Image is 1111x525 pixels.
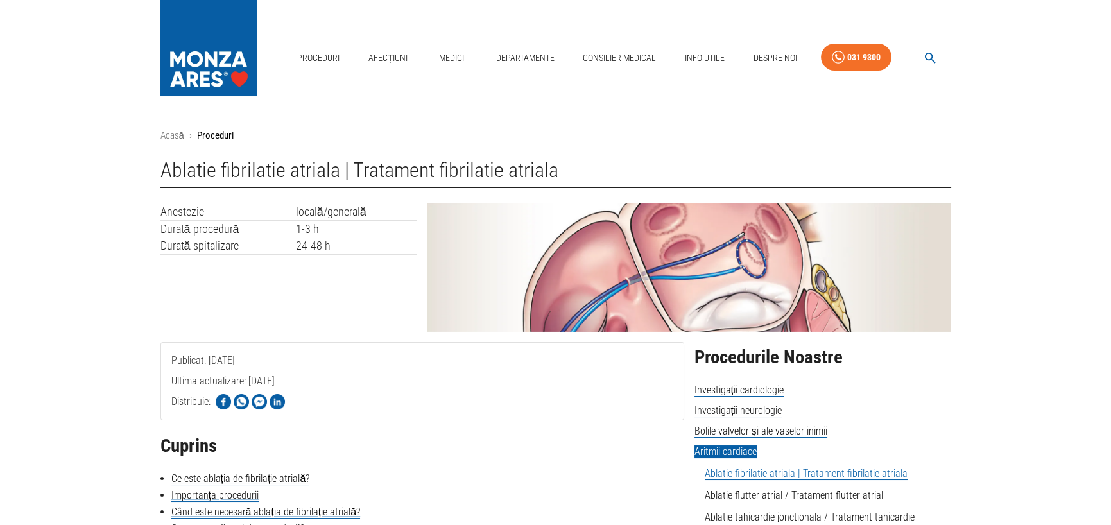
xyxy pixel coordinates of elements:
[431,45,472,71] a: Medici
[680,45,730,71] a: Info Utile
[171,489,259,502] a: Importanța procedurii
[694,425,827,438] span: Bolile valvelor și ale vaselor inimii
[847,49,881,65] div: 031 9300
[705,467,908,480] a: Ablatie fibrilatie atriala | Tratament fibrilatie atriala
[216,394,231,409] img: Share on Facebook
[160,159,951,188] h1: Ablatie fibrilatie atriala | Tratament fibrilatie atriala
[694,347,951,368] h2: Procedurile Noastre
[160,128,951,143] nav: breadcrumb
[234,394,249,409] img: Share on WhatsApp
[363,45,413,71] a: Afecțiuni
[578,45,661,71] a: Consilier Medical
[171,354,235,418] span: Publicat: [DATE]
[292,45,345,71] a: Proceduri
[694,404,782,417] span: Investigații neurologie
[427,203,951,332] img: Ablatie fibrilatie atriala | Tratament fibrilatie atriala | ARES
[197,128,234,143] p: Proceduri
[160,436,684,456] h2: Cuprins
[160,220,296,237] td: Durată procedură
[160,203,296,220] td: Anestezie
[171,394,211,409] p: Distribuie:
[821,44,891,71] a: 031 9300
[270,394,285,409] img: Share on LinkedIn
[296,203,417,220] td: locală/generală
[694,445,757,458] span: Aritmii cardiace
[748,45,802,71] a: Despre Noi
[160,130,184,141] a: Acasă
[189,128,192,143] li: ›
[296,220,417,237] td: 1-3 h
[171,375,275,438] span: Ultima actualizare: [DATE]
[296,237,417,255] td: 24-48 h
[171,472,310,485] a: Ce este ablația de fibrilație atrială?
[491,45,560,71] a: Departamente
[171,506,361,519] a: Când este necesară ablația de fibrilație atrială?
[694,384,784,397] span: Investigații cardiologie
[160,237,296,255] td: Durată spitalizare
[252,394,267,409] img: Share on Facebook Messenger
[705,489,883,501] a: Ablatie flutter atrial / Tratament flutter atrial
